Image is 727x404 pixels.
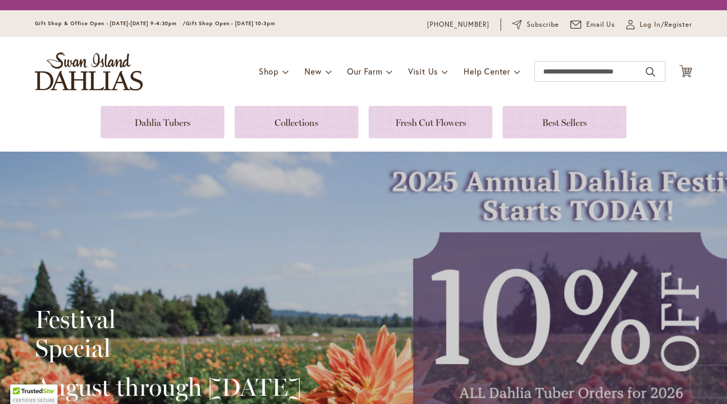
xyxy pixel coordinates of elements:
span: Gift Shop Open - [DATE] 10-3pm [186,20,275,27]
span: Visit Us [408,66,438,77]
a: Subscribe [512,20,559,30]
button: Search [646,64,655,80]
span: Log In/Register [640,20,692,30]
h2: Festival Special [35,305,301,362]
span: New [304,66,321,77]
span: Email Us [586,20,616,30]
a: Email Us [570,20,616,30]
a: Log In/Register [626,20,692,30]
a: [PHONE_NUMBER] [427,20,489,30]
span: Shop [259,66,279,77]
span: Our Farm [347,66,382,77]
a: store logo [35,52,143,90]
span: Subscribe [527,20,559,30]
h2: August through [DATE] [35,373,301,401]
span: Help Center [464,66,510,77]
span: Gift Shop & Office Open - [DATE]-[DATE] 9-4:30pm / [35,20,186,27]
